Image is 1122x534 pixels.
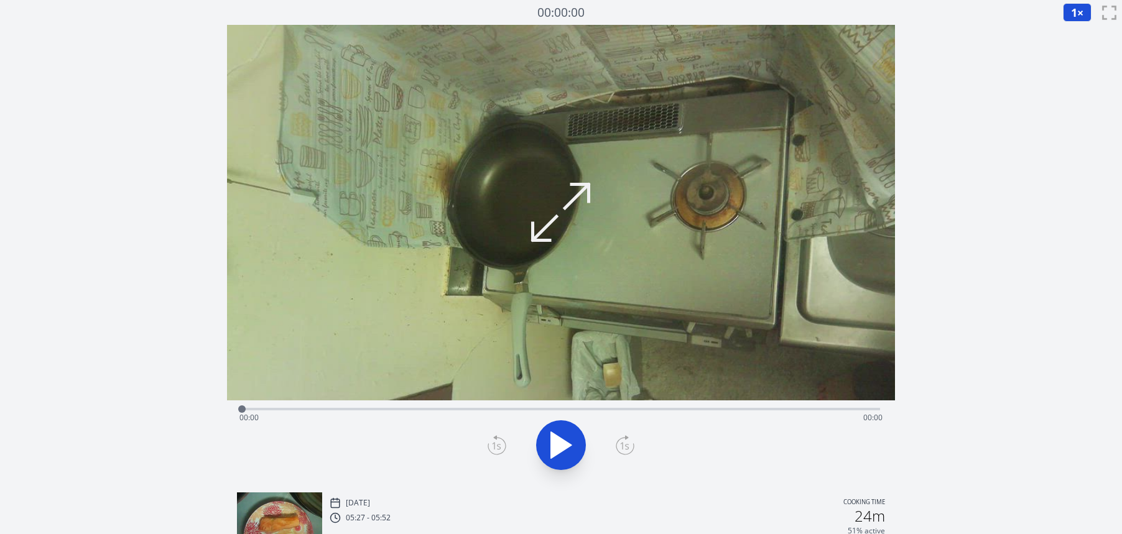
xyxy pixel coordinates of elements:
[537,4,585,22] a: 00:00:00
[855,509,885,523] h2: 24m
[346,498,370,508] p: [DATE]
[1071,5,1077,20] span: 1
[1063,3,1092,22] button: 1×
[863,412,883,423] span: 00:00
[346,513,391,523] p: 05:27 - 05:52
[843,497,885,509] p: Cooking time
